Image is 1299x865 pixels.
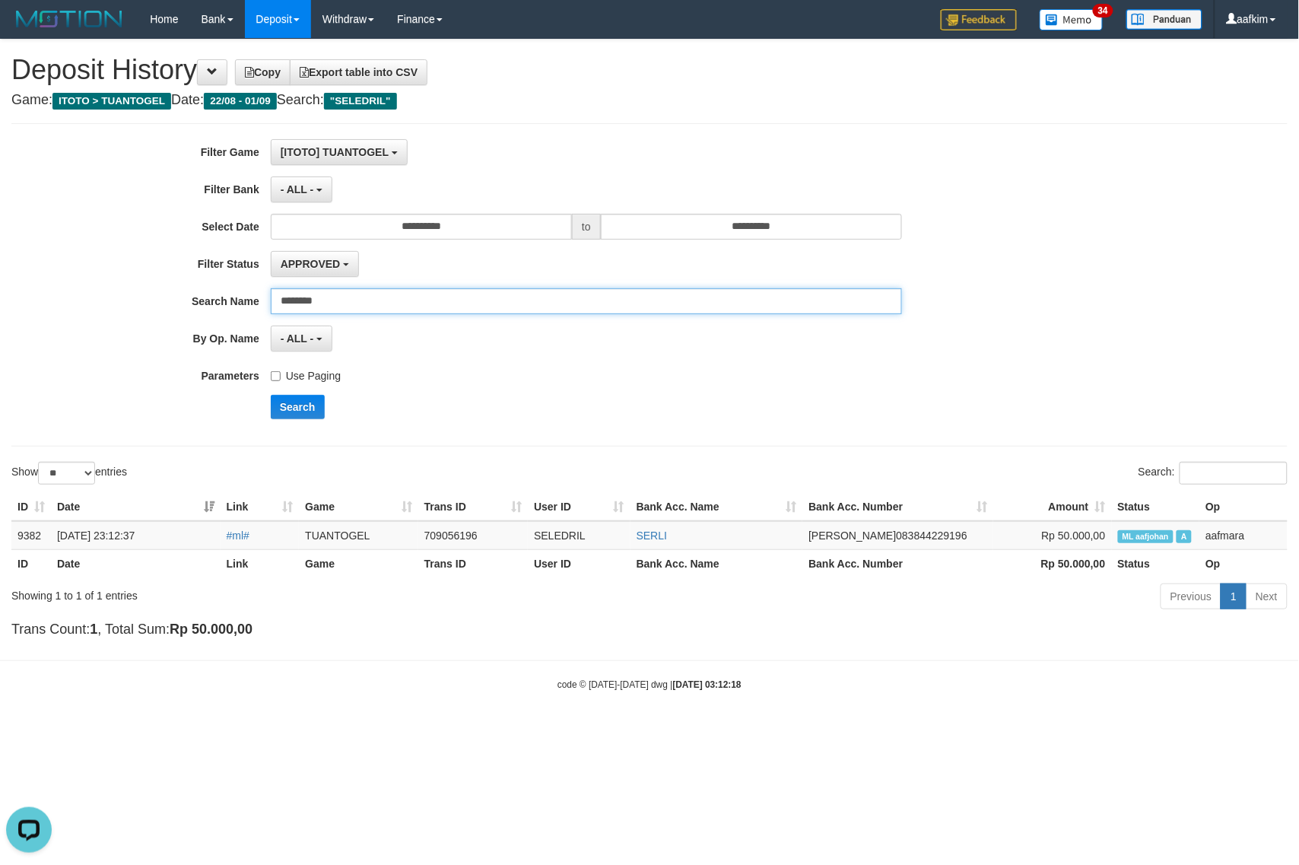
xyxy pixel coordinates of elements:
[1161,584,1221,609] a: Previous
[281,183,314,196] span: - ALL -
[1199,521,1288,550] td: aafmara
[418,521,528,550] td: 709056196
[11,521,51,550] td: 9382
[11,55,1288,85] h1: Deposit History
[290,59,427,85] a: Export table into CSV
[271,326,332,351] button: - ALL -
[1126,9,1202,30] img: panduan.png
[271,251,359,277] button: APPROVED
[808,529,896,542] span: [PERSON_NAME]
[1042,529,1106,542] span: Rp 50.000,00
[630,493,803,521] th: Bank Acc. Name: activate to sort column ascending
[802,493,993,521] th: Bank Acc. Number: activate to sort column ascending
[324,93,397,110] span: "SELEDRIL"
[11,549,51,577] th: ID
[235,59,291,85] a: Copy
[271,363,341,383] label: Use Paging
[802,521,993,550] td: 083844229196
[557,679,742,690] small: code © [DATE]-[DATE] dwg |
[11,462,127,485] label: Show entries
[51,493,221,521] th: Date: activate to sort column ascending
[1199,549,1288,577] th: Op
[1118,530,1174,543] span: Manually Linked by aafjohan
[1180,462,1288,485] input: Search:
[90,622,97,637] strong: 1
[1221,584,1247,609] a: 1
[637,529,667,542] a: SERLI
[271,395,325,419] button: Search
[941,9,1017,30] img: Feedback.jpg
[271,139,408,165] button: [ITOTO] TUANTOGEL
[51,549,221,577] th: Date
[11,93,1288,108] h4: Game: Date: Search:
[6,6,52,52] button: Open LiveChat chat widget
[281,332,314,345] span: - ALL -
[418,493,528,521] th: Trans ID: activate to sort column ascending
[204,93,277,110] span: 22/08 - 01/09
[630,549,803,577] th: Bank Acc. Name
[221,549,300,577] th: Link
[1112,493,1200,521] th: Status
[299,521,418,550] td: TUANTOGEL
[528,549,630,577] th: User ID
[299,549,418,577] th: Game
[418,549,528,577] th: Trans ID
[1093,4,1113,17] span: 34
[572,214,601,240] span: to
[271,176,332,202] button: - ALL -
[281,146,389,158] span: [ITOTO] TUANTOGEL
[1139,462,1288,485] label: Search:
[528,493,630,521] th: User ID: activate to sort column ascending
[11,8,127,30] img: MOTION_logo.png
[300,66,418,78] span: Export table into CSV
[1041,558,1106,570] strong: Rp 50.000,00
[528,521,630,550] td: SELEDRIL
[299,493,418,521] th: Game: activate to sort column ascending
[281,258,341,270] span: APPROVED
[1112,549,1200,577] th: Status
[802,549,993,577] th: Bank Acc. Number
[1246,584,1288,609] a: Next
[245,66,281,78] span: Copy
[227,529,249,542] a: #ml#
[993,493,1111,521] th: Amount: activate to sort column ascending
[51,521,221,550] td: [DATE] 23:12:37
[11,582,530,603] div: Showing 1 to 1 of 1 entries
[271,371,281,381] input: Use Paging
[38,462,95,485] select: Showentries
[1040,9,1104,30] img: Button%20Memo.svg
[170,622,252,637] strong: Rp 50.000,00
[11,493,51,521] th: ID: activate to sort column ascending
[1199,493,1288,521] th: Op
[52,93,171,110] span: ITOTO > TUANTOGEL
[11,622,1288,638] h4: Trans Count: , Total Sum:
[221,493,300,521] th: Link: activate to sort column ascending
[1177,530,1192,543] span: Approved
[673,679,742,690] strong: [DATE] 03:12:18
